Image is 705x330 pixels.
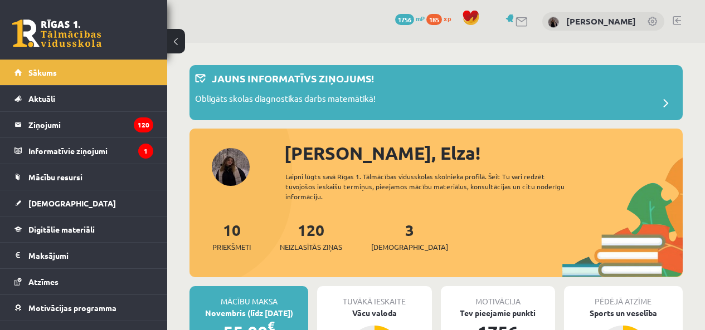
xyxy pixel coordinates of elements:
span: xp [444,14,451,23]
a: 3[DEMOGRAPHIC_DATA] [371,220,448,253]
a: [DEMOGRAPHIC_DATA] [14,190,153,216]
a: 10Priekšmeti [212,220,251,253]
a: Sākums [14,60,153,85]
div: Pēdējā atzīme [564,286,683,307]
a: 185 xp [426,14,456,23]
a: [PERSON_NAME] [566,16,636,27]
span: Sākums [28,67,57,77]
div: Vācu valoda [317,307,431,319]
a: Aktuāli [14,86,153,111]
span: Atzīmes [28,277,59,287]
a: Digitālie materiāli [14,216,153,242]
span: Priekšmeti [212,242,251,253]
a: Rīgas 1. Tālmācības vidusskola [12,19,101,47]
p: Obligāts skolas diagnostikas darbs matemātikā! [195,92,376,108]
a: 1756 mP [395,14,425,23]
div: Tev pieejamie punkti [441,307,555,319]
p: Jauns informatīvs ziņojums! [212,71,374,86]
legend: Ziņojumi [28,112,153,137]
div: Tuvākā ieskaite [317,286,431,307]
legend: Maksājumi [28,243,153,268]
span: 1756 [395,14,414,25]
i: 120 [134,117,153,132]
a: Motivācijas programma [14,295,153,321]
div: Sports un veselība [564,307,683,319]
a: Maksājumi [14,243,153,268]
div: Mācību maksa [189,286,308,307]
span: 185 [426,14,442,25]
a: Jauns informatīvs ziņojums! Obligāts skolas diagnostikas darbs matemātikā! [195,71,677,115]
span: [DEMOGRAPHIC_DATA] [28,198,116,208]
a: 120Neizlasītās ziņas [280,220,342,253]
span: Neizlasītās ziņas [280,242,342,253]
a: Mācību resursi [14,164,153,190]
span: [DEMOGRAPHIC_DATA] [371,242,448,253]
legend: Informatīvie ziņojumi [28,138,153,164]
span: Motivācijas programma [28,303,116,313]
div: Laipni lūgts savā Rīgas 1. Tālmācības vidusskolas skolnieka profilā. Šeit Tu vari redzēt tuvojošo... [285,171,581,201]
i: 1 [138,144,153,159]
div: Motivācija [441,286,555,307]
img: Elza Burve [548,17,559,28]
a: Atzīmes [14,269,153,294]
a: Ziņojumi120 [14,112,153,137]
span: mP [416,14,425,23]
span: Aktuāli [28,93,55,104]
a: Informatīvie ziņojumi1 [14,138,153,164]
span: Digitālie materiāli [28,224,95,234]
div: [PERSON_NAME], Elza! [284,140,683,166]
div: Novembris (līdz [DATE]) [189,307,308,319]
span: Mācību resursi [28,172,82,182]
